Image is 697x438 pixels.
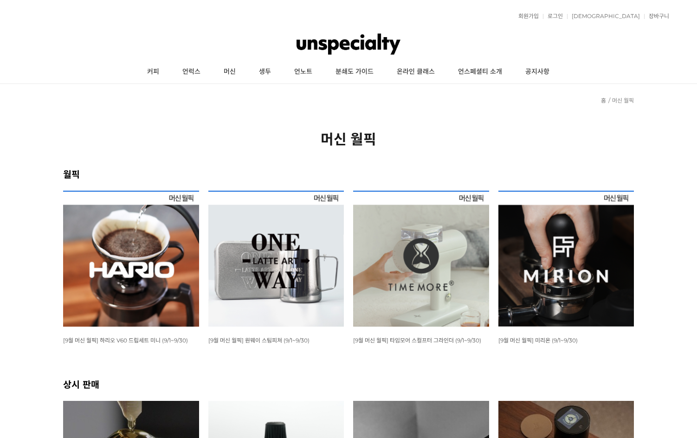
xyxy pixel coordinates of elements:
a: 생두 [247,60,283,84]
a: 공지사항 [514,60,561,84]
a: [9월 머신 월픽] 하리오 V60 드립세트 미니 (9/1~9/30) [63,336,188,344]
h2: 월픽 [63,167,634,180]
img: 9월 머신 월픽 미리온 [498,191,634,327]
a: [DEMOGRAPHIC_DATA] [567,13,640,19]
a: 머신 월픽 [612,97,634,104]
a: 언스페셜티 소개 [446,60,514,84]
a: 언럭스 [171,60,212,84]
img: 9월 머신 월픽 하리오 V60 드립세트 미니 [63,191,199,327]
h2: 상시 판매 [63,377,634,391]
span: [9월 머신 월픽] 하리오 V60 드립세트 미니 (9/1~9/30) [63,337,188,344]
a: 언노트 [283,60,324,84]
h2: 머신 월픽 [63,128,634,148]
a: 홈 [601,97,606,104]
span: [9월 머신 월픽] 원웨이 스팀피쳐 (9/1~9/30) [208,337,310,344]
a: 커피 [136,60,171,84]
a: 분쇄도 가이드 [324,60,385,84]
img: 언스페셜티 몰 [297,30,401,58]
a: 회원가입 [514,13,539,19]
a: 로그인 [543,13,563,19]
a: 장바구니 [644,13,669,19]
a: [9월 머신 월픽] 타임모어 스컬프터 그라인더 (9/1~9/30) [353,336,481,344]
span: [9월 머신 월픽] 미리온 (9/1~9/30) [498,337,578,344]
a: 온라인 클래스 [385,60,446,84]
img: 9월 머신 월픽 타임모어 스컬프터 [353,191,489,327]
img: 9월 머신 월픽 원웨이 스팀피쳐 [208,191,344,327]
a: 머신 [212,60,247,84]
span: [9월 머신 월픽] 타임모어 스컬프터 그라인더 (9/1~9/30) [353,337,481,344]
a: [9월 머신 월픽] 원웨이 스팀피쳐 (9/1~9/30) [208,336,310,344]
a: [9월 머신 월픽] 미리온 (9/1~9/30) [498,336,578,344]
